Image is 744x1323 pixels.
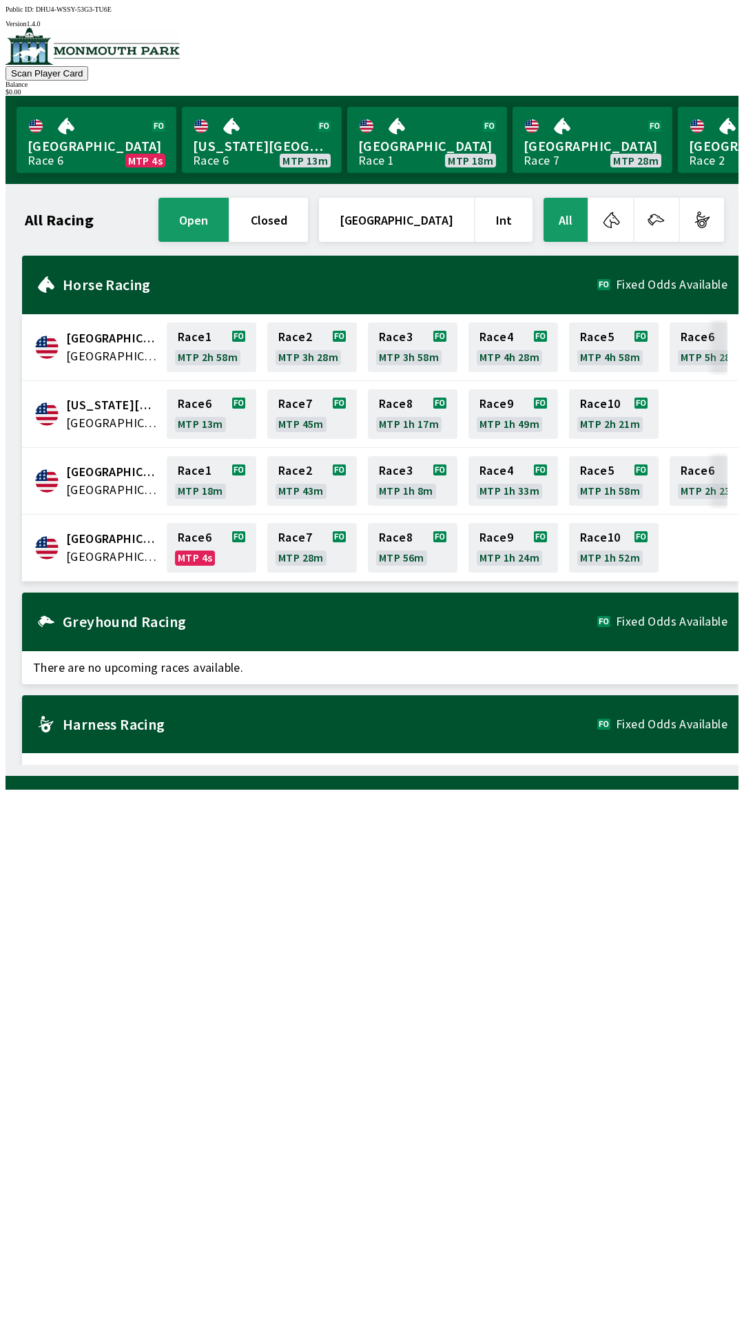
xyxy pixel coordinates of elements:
span: Fixed Odds Available [616,616,727,627]
span: Race 6 [681,331,714,342]
span: MTP 1h 52m [580,552,640,563]
span: Race 8 [379,532,413,543]
img: venue logo [6,28,180,65]
a: Race6MTP 4s [167,523,256,573]
span: MTP 1h 17m [379,418,439,429]
span: Delaware Park [66,396,158,414]
span: United States [66,347,158,365]
span: MTP 4s [178,552,212,563]
a: Race2MTP 3h 28m [267,322,357,372]
span: Race 1 [178,465,211,476]
button: closed [230,198,308,242]
a: Race9MTP 1h 49m [468,389,558,439]
h2: Greyhound Racing [63,616,597,627]
span: MTP 1h 33m [479,485,539,496]
span: MTP 1h 8m [379,485,433,496]
span: Monmouth Park [66,530,158,548]
a: Race9MTP 1h 24m [468,523,558,573]
div: Balance [6,81,738,88]
span: Race 2 [278,465,312,476]
span: MTP 18m [448,155,493,166]
span: United States [66,414,158,432]
span: Race 7 [278,398,312,409]
span: MTP 28m [613,155,659,166]
span: MTP 2h 21m [580,418,640,429]
span: MTP 13m [178,418,223,429]
a: [GEOGRAPHIC_DATA]Race 6MTP 4s [17,107,176,173]
span: MTP 1h 24m [479,552,539,563]
span: MTP 4h 58m [580,351,640,362]
div: Race 7 [524,155,559,166]
span: Race 4 [479,331,513,342]
span: United States [66,548,158,566]
span: Race 6 [178,398,211,409]
span: Race 4 [479,465,513,476]
a: Race5MTP 1h 58m [569,456,659,506]
span: Race 7 [278,532,312,543]
span: There are no upcoming races available. [22,651,738,684]
span: MTP 43m [278,485,324,496]
span: Race 9 [479,398,513,409]
a: Race2MTP 43m [267,456,357,506]
a: [GEOGRAPHIC_DATA]Race 7MTP 28m [513,107,672,173]
span: MTP 2h 58m [178,351,238,362]
span: MTP 28m [278,552,324,563]
span: Race 1 [178,331,211,342]
span: Race 6 [178,532,211,543]
div: $ 0.00 [6,88,738,96]
h2: Horse Racing [63,279,597,290]
h1: All Racing [25,214,94,225]
a: Race3MTP 3h 58m [368,322,457,372]
button: Scan Player Card [6,66,88,81]
span: MTP 45m [278,418,324,429]
span: MTP 1h 58m [580,485,640,496]
span: Race 5 [580,331,614,342]
a: Race7MTP 28m [267,523,357,573]
span: Race 9 [479,532,513,543]
button: [GEOGRAPHIC_DATA] [319,198,474,242]
span: Race 6 [681,465,714,476]
span: MTP 4h 28m [479,351,539,362]
button: open [158,198,229,242]
a: Race1MTP 2h 58m [167,322,256,372]
div: Race 2 [689,155,725,166]
button: All [544,198,588,242]
span: MTP 3h 58m [379,351,439,362]
span: MTP 13m [282,155,328,166]
div: Race 6 [28,155,63,166]
span: [US_STATE][GEOGRAPHIC_DATA] [193,137,331,155]
a: [GEOGRAPHIC_DATA]Race 1MTP 18m [347,107,507,173]
span: Race 10 [580,532,620,543]
span: DHU4-WSSY-53G3-TU6E [36,6,112,13]
span: United States [66,481,158,499]
span: Race 10 [580,398,620,409]
span: MTP 3h 28m [278,351,338,362]
a: Race6MTP 13m [167,389,256,439]
span: There are no upcoming races available. [22,753,738,786]
span: Fixed Odds Available [616,279,727,290]
a: Race10MTP 1h 52m [569,523,659,573]
a: Race8MTP 56m [368,523,457,573]
span: MTP 18m [178,485,223,496]
span: [GEOGRAPHIC_DATA] [28,137,165,155]
span: [GEOGRAPHIC_DATA] [524,137,661,155]
span: MTP 4s [128,155,163,166]
span: Fairmount Park [66,463,158,481]
a: Race4MTP 4h 28m [468,322,558,372]
div: Version 1.4.0 [6,20,738,28]
span: Race 8 [379,398,413,409]
span: MTP 1h 49m [479,418,539,429]
a: Race3MTP 1h 8m [368,456,457,506]
a: Race7MTP 45m [267,389,357,439]
button: Int [475,198,533,242]
a: Race8MTP 1h 17m [368,389,457,439]
div: Race 1 [358,155,394,166]
a: Race4MTP 1h 33m [468,456,558,506]
span: Race 3 [379,465,413,476]
a: [US_STATE][GEOGRAPHIC_DATA]Race 6MTP 13m [182,107,342,173]
span: MTP 5h 28m [681,351,741,362]
div: Race 6 [193,155,229,166]
span: [GEOGRAPHIC_DATA] [358,137,496,155]
a: Race1MTP 18m [167,456,256,506]
span: Race 5 [580,465,614,476]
